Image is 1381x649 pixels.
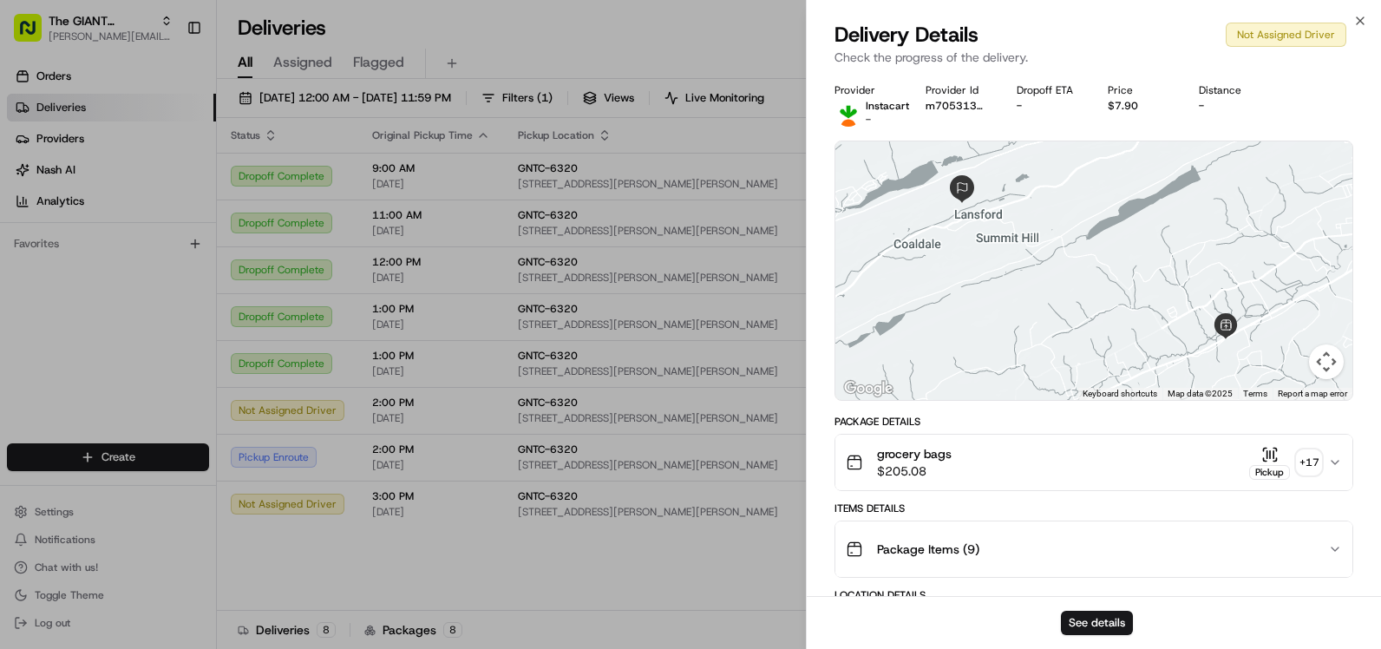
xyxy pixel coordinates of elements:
input: Clear [45,112,286,130]
img: Google [840,377,897,400]
div: We're available if you need us! [78,183,239,197]
span: Instacart [866,99,909,113]
span: Package Items ( 9 ) [877,541,979,558]
a: Report a map error [1278,389,1347,398]
span: Map data ©2025 [1168,389,1233,398]
button: Keyboard shortcuts [1083,388,1157,400]
a: Terms [1243,389,1267,398]
img: profile_instacart_ahold_partner.png [834,99,862,127]
div: Pickup [1249,465,1290,480]
button: Pickup [1249,446,1290,480]
a: Open this area in Google Maps (opens a new window) [840,377,897,400]
button: Map camera controls [1309,344,1344,379]
div: + 17 [1297,450,1321,475]
img: 8016278978528_b943e370aa5ada12b00a_72.png [36,166,68,197]
div: Location Details [834,588,1353,602]
button: Start new chat [295,171,316,192]
span: $205.08 [877,462,952,480]
span: [DATE] [57,269,93,283]
img: Nash [17,17,52,52]
div: Provider Id [926,83,989,97]
div: Price [1108,83,1171,97]
div: Past conversations [17,226,111,239]
div: Package Details [834,415,1353,429]
span: Delivery Details [834,21,978,49]
span: - [866,113,871,127]
button: Pickup+17 [1249,446,1321,480]
p: Welcome 👋 [17,69,316,97]
button: grocery bags$205.08Pickup+17 [835,435,1352,490]
img: 1736555255976-a54dd68f-1ca7-489b-9aae-adbdc363a1c4 [17,166,49,197]
div: Provider [834,83,898,97]
div: Dropoff ETA [1017,83,1080,97]
div: Items Details [834,501,1353,515]
span: grocery bags [877,445,952,462]
span: Pylon [173,383,210,397]
div: - [1017,99,1080,113]
span: API Documentation [164,341,278,358]
div: 📗 [17,343,31,357]
div: Start new chat [78,166,285,183]
p: Check the progress of the delivery. [834,49,1353,66]
a: 💻API Documentation [140,334,285,365]
a: 📗Knowledge Base [10,334,140,365]
button: See all [269,222,316,243]
button: Package Items (9) [835,521,1352,577]
a: Powered byPylon [122,383,210,397]
button: m705313508 [926,99,989,113]
div: $7.90 [1108,99,1171,113]
div: Distance [1199,83,1262,97]
div: 💻 [147,343,160,357]
span: Knowledge Base [35,341,133,358]
button: See details [1061,611,1133,635]
div: - [1199,99,1262,113]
